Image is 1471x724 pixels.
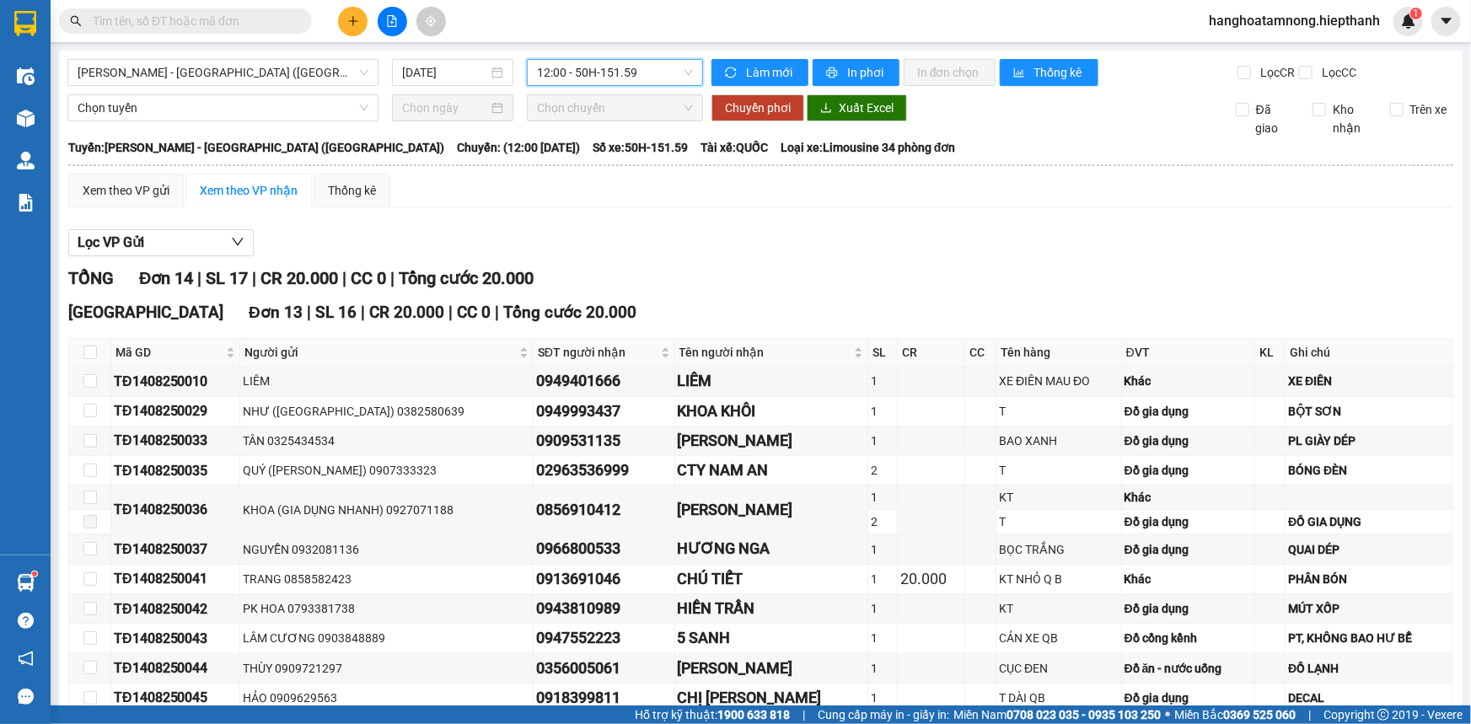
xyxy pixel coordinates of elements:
div: BÓNG ĐÈN [1288,461,1450,480]
div: 0356005061 [536,657,672,680]
div: CẢN XE QB [999,629,1119,647]
div: Đồ gia dụng [1125,540,1252,559]
td: HIỀN TRẦN [675,594,868,624]
div: 1 [871,488,894,507]
div: Xem theo VP nhận [200,181,298,200]
div: PHÂN BÓN [1288,570,1450,588]
img: warehouse-icon [17,110,35,127]
td: KHOA KHÔI [675,397,868,426]
td: TĐ1408250029 [111,397,240,426]
td: 0918399811 [534,684,675,713]
td: 0966800533 [534,534,675,564]
div: BỘT SƠN [1288,402,1450,421]
button: bar-chartThống kê [1000,59,1098,86]
span: SĐT người nhận [538,343,658,362]
td: TĐ1408250010 [111,367,240,396]
span: | [307,303,311,322]
td: TĐ1408250043 [111,624,240,653]
div: TĐ1408250035 [114,460,237,481]
span: plus [347,15,359,27]
div: 0918399811 [536,686,672,710]
span: aim [425,15,437,27]
span: Trên xe [1404,100,1454,119]
div: T DÀI QB [999,689,1119,707]
div: Khác [1125,570,1252,588]
div: TRANG 0858582423 [243,570,530,588]
span: Tài xế: QUỐC [701,138,768,157]
td: 0943810989 [534,594,675,624]
div: QUAI DÉP [1288,540,1450,559]
button: aim [416,7,446,36]
td: TĐ1408250044 [111,654,240,684]
div: Đồ gia dụng [1125,689,1252,707]
span: ⚪️ [1165,711,1170,718]
span: Chọn tuyến [78,95,368,121]
span: | [803,705,805,724]
span: download [820,102,832,115]
div: 1 [871,659,894,678]
span: question-circle [18,613,34,629]
span: CR 20.000 [369,303,444,322]
div: KT [999,599,1119,618]
span: bar-chart [1013,67,1028,80]
div: T [999,402,1119,421]
td: 0949401666 [534,367,675,396]
span: Tên người nhận [679,343,851,362]
div: 0913691046 [536,567,672,591]
div: Đồ gia dụng [1125,512,1252,531]
div: THÙY 0909721297 [243,659,530,678]
td: LIÊM [675,367,868,396]
span: SL 16 [315,303,357,322]
div: BAO XANH [999,432,1119,450]
span: Đã giao [1249,100,1300,137]
b: Tuyến: [PERSON_NAME] - [GEOGRAPHIC_DATA] ([GEOGRAPHIC_DATA]) [68,141,444,154]
div: 1 [871,629,894,647]
div: TĐ1408250043 [114,628,237,649]
div: 02963536999 [536,459,672,482]
input: Tìm tên, số ĐT hoặc mã đơn [93,12,292,30]
button: caret-down [1431,7,1461,36]
span: 1 [1413,8,1419,19]
div: Đồ ăn - nước uống [1125,659,1252,678]
div: TĐ1408250044 [114,657,237,678]
div: Khác [1125,372,1252,390]
div: 1 [871,540,894,559]
td: TĐ1408250036 [111,485,240,534]
div: 1 [871,570,894,588]
th: SL [868,339,898,367]
button: file-add [378,7,407,36]
div: TĐ1408250033 [114,430,237,451]
span: Hồ Chí Minh - Tân Châu (Giường) [78,60,368,85]
span: CC 0 [457,303,491,322]
div: DECAL [1288,689,1450,707]
span: | [197,268,201,288]
div: XE ĐIÊN MAU ĐO [999,372,1119,390]
td: 0947552223 [534,624,675,653]
div: LÂM CƯƠNG 0903848889 [243,629,530,647]
span: Cung cấp máy in - giấy in: [818,705,949,724]
span: copyright [1377,709,1389,721]
div: 2 [871,512,894,531]
span: | [252,268,256,288]
span: Thống kê [1034,63,1085,82]
div: NGUYỄN 0932081136 [243,540,530,559]
span: printer [826,67,840,80]
span: Số xe: 50H-151.59 [593,138,688,157]
td: 0356005061 [534,654,675,684]
span: Miền Bắc [1174,705,1296,724]
img: warehouse-icon [17,67,35,85]
span: Tổng cước 20.000 [399,268,534,288]
div: TĐ1408250036 [114,499,237,520]
div: T [999,461,1119,480]
div: XE ĐIÊN [1288,372,1450,390]
div: 1 [871,689,894,707]
div: Đồ gia dụng [1125,432,1252,450]
div: CHỊ [PERSON_NAME] [678,686,865,710]
span: Kho nhận [1326,100,1377,137]
span: message [18,689,34,705]
div: 1 [871,402,894,421]
div: 5 SANH [678,626,865,650]
span: search [70,15,82,27]
div: 1 [871,432,894,450]
div: CHÚ TIẾT [678,567,865,591]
